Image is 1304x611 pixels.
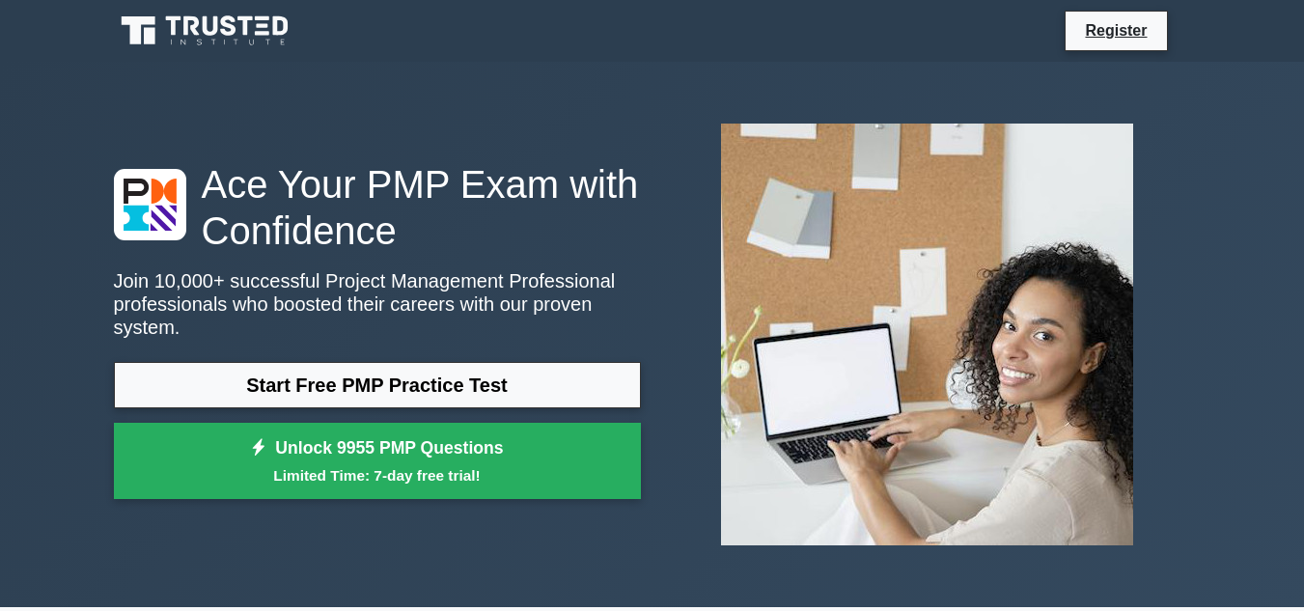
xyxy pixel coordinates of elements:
[114,362,641,408] a: Start Free PMP Practice Test
[114,269,641,339] p: Join 10,000+ successful Project Management Professional professionals who boosted their careers w...
[114,161,641,254] h1: Ace Your PMP Exam with Confidence
[1073,18,1158,42] a: Register
[138,464,617,486] small: Limited Time: 7-day free trial!
[114,423,641,500] a: Unlock 9955 PMP QuestionsLimited Time: 7-day free trial!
